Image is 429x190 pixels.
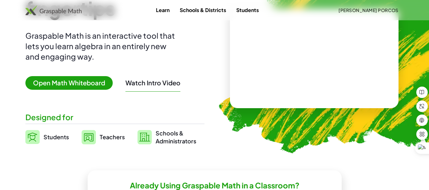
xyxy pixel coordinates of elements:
[333,4,404,16] button: [PERSON_NAME] Porcos
[82,130,96,144] img: svg%3e
[137,129,196,145] a: Schools &Administrators
[137,130,152,144] img: svg%3e
[25,112,204,122] div: Designed for
[175,4,231,16] a: Schools & Districts
[25,130,40,144] img: svg%3e
[82,129,125,145] a: Teachers
[25,80,118,87] a: Open Math Whiteboard
[25,129,69,145] a: Students
[25,76,113,90] span: Open Math Whiteboard
[266,35,362,82] video: What is this? This is dynamic math notation. Dynamic math notation plays a central role in how Gr...
[44,133,69,141] span: Students
[125,79,180,87] button: Watch Intro Video
[156,129,196,145] span: Schools & Administrators
[151,4,175,16] a: Learn
[100,133,125,141] span: Teachers
[25,30,178,62] div: Graspable Math is an interactive tool that lets you learn algebra in an entirely new and engaging...
[339,7,399,13] span: [PERSON_NAME] Porcos
[231,4,264,16] a: Students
